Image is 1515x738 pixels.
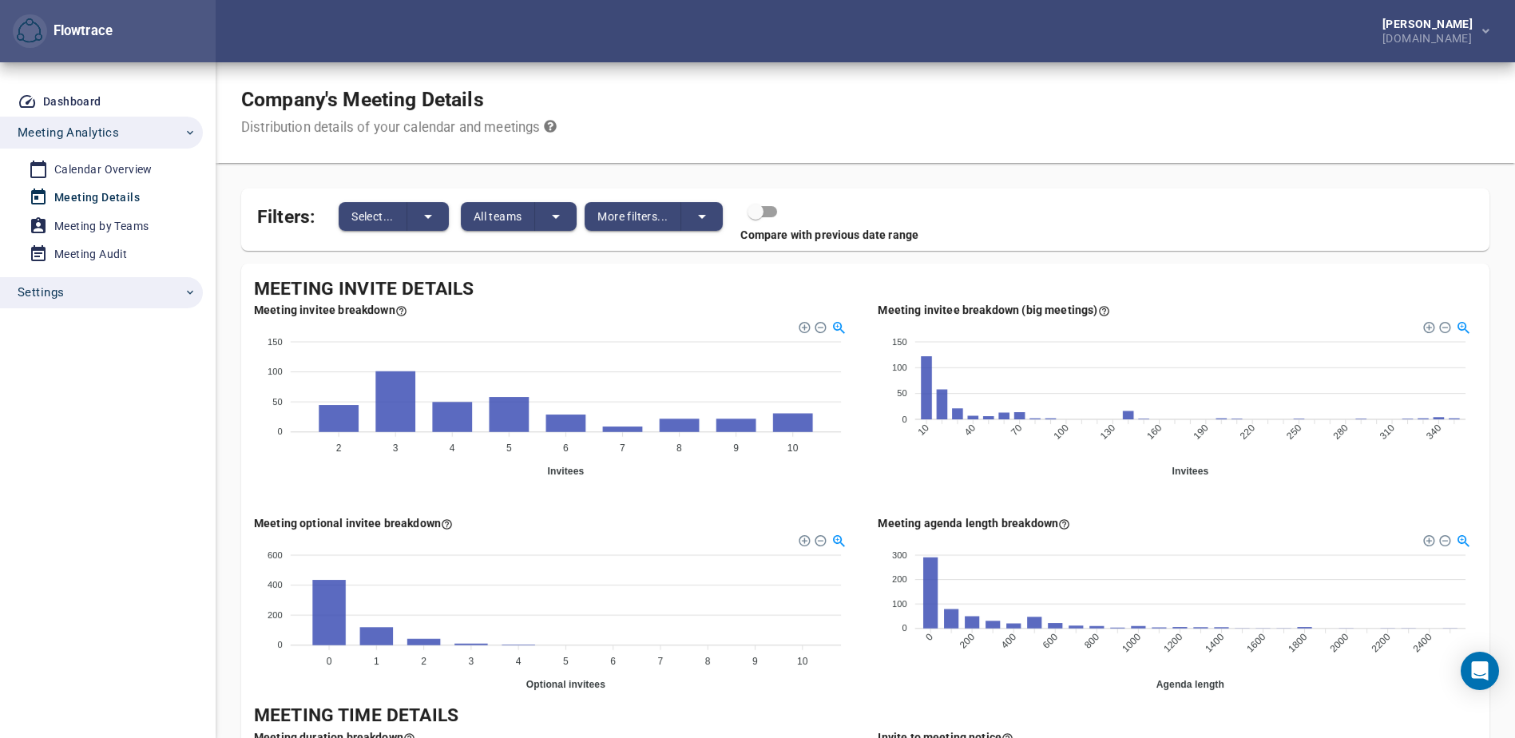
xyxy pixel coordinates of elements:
div: Meeting Audit [54,244,127,264]
tspan: 6 [610,656,616,667]
tspan: 100 [892,599,907,609]
div: Flowtrace [47,22,113,41]
tspan: 200 [892,574,907,584]
div: Zoom In [798,534,809,545]
div: Zoom In [1422,534,1433,545]
div: Selection Zoom [831,533,845,546]
tspan: 1400 [1203,631,1226,654]
tspan: 190 [1191,423,1210,442]
tspan: 2 [336,442,342,454]
div: Dashboard [43,92,101,112]
text: Agenda length [1156,679,1224,690]
tspan: 8 [705,656,711,667]
tspan: 300 [892,550,907,560]
tspan: 10 [915,423,931,438]
tspan: 0 [902,415,906,424]
tspan: 800 [1081,631,1101,650]
div: Distribution details of your calendar and meetings [241,118,557,137]
div: Selection Zoom [831,319,845,333]
div: Zoom Out [1438,320,1449,331]
text: Invitees [1172,466,1208,477]
div: Here you see how many meetings you organize per number of invitees (for meetings with 500 or less... [878,302,1110,318]
tspan: 280 [1331,423,1350,442]
div: Zoom Out [1438,534,1449,545]
tspan: 4 [516,656,522,667]
tspan: 600 [268,550,283,560]
div: Selection Zoom [1455,319,1469,333]
div: Compare with previous date range [241,227,1477,243]
tspan: 1 [374,656,379,667]
img: Flowtrace [17,18,42,44]
tspan: 2400 [1410,631,1434,654]
tspan: 0 [278,641,283,650]
tspan: 100 [892,363,907,372]
div: Meeting by Teams [54,216,149,236]
tspan: 200 [957,631,976,650]
tspan: 0 [327,656,332,667]
button: [PERSON_NAME][DOMAIN_NAME] [1357,14,1502,49]
tspan: 10 [787,442,799,454]
tspan: 3 [468,656,474,667]
div: split button [461,202,577,231]
tspan: 200 [268,610,283,620]
tspan: 7 [620,442,625,454]
tspan: 9 [752,656,758,667]
div: Flowtrace [13,14,113,49]
tspan: 0 [278,427,283,437]
h1: Company's Meeting Details [241,88,557,112]
button: Flowtrace [13,14,47,49]
tspan: 150 [892,337,907,347]
tspan: 50 [897,388,907,398]
tspan: 400 [998,631,1017,650]
tspan: 1800 [1286,631,1309,654]
tspan: 9 [733,442,739,454]
span: Filters: [257,196,315,231]
div: [DOMAIN_NAME] [1382,30,1479,44]
button: More filters... [585,202,681,231]
tspan: 130 [1097,423,1116,442]
text: Optional invitees [526,679,605,690]
span: Meeting Analytics [18,122,119,143]
tspan: 340 [1423,423,1442,442]
div: split button [585,202,723,231]
div: Zoom In [1422,320,1433,331]
div: Zoom Out [814,320,825,331]
tspan: 220 [1237,423,1256,442]
tspan: 3 [393,442,399,454]
tspan: 8 [676,442,682,454]
tspan: 40 [962,423,978,438]
span: All teams [474,207,522,226]
div: Zoom In [798,320,809,331]
tspan: 100 [1051,423,1070,442]
tspan: 1600 [1244,631,1267,654]
button: Select... [339,202,407,231]
text: Invitees [547,466,584,477]
tspan: 2 [421,656,426,667]
tspan: 400 [268,580,283,589]
tspan: 2000 [1327,631,1350,654]
div: Calendar Overview [54,160,153,180]
span: Settings [18,282,64,303]
tspan: 4 [450,442,455,454]
tspan: 310 [1377,423,1396,442]
div: Meeting Details [54,188,140,208]
div: split button [339,202,449,231]
tspan: 5 [563,656,569,667]
tspan: 600 [1040,631,1059,650]
tspan: 5 [506,442,512,454]
div: Here you see how many meetings you organise per number invitees (for meetings with 10 or less inv... [254,302,407,318]
div: Here you see how many meetings you have with per optional invitees (up to 20 optional invitees). [254,515,453,531]
tspan: 1000 [1120,631,1143,654]
div: Selection Zoom [1455,533,1469,546]
button: All teams [461,202,536,231]
tspan: 1200 [1161,631,1184,654]
div: [PERSON_NAME] [1382,18,1479,30]
tspan: 150 [268,337,283,347]
tspan: 6 [563,442,569,454]
div: Meeting Invite Details [254,276,1477,303]
div: Open Intercom Messenger [1461,652,1499,690]
tspan: 7 [658,656,664,667]
tspan: 70 [1009,423,1025,438]
tspan: 160 [1144,423,1164,442]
